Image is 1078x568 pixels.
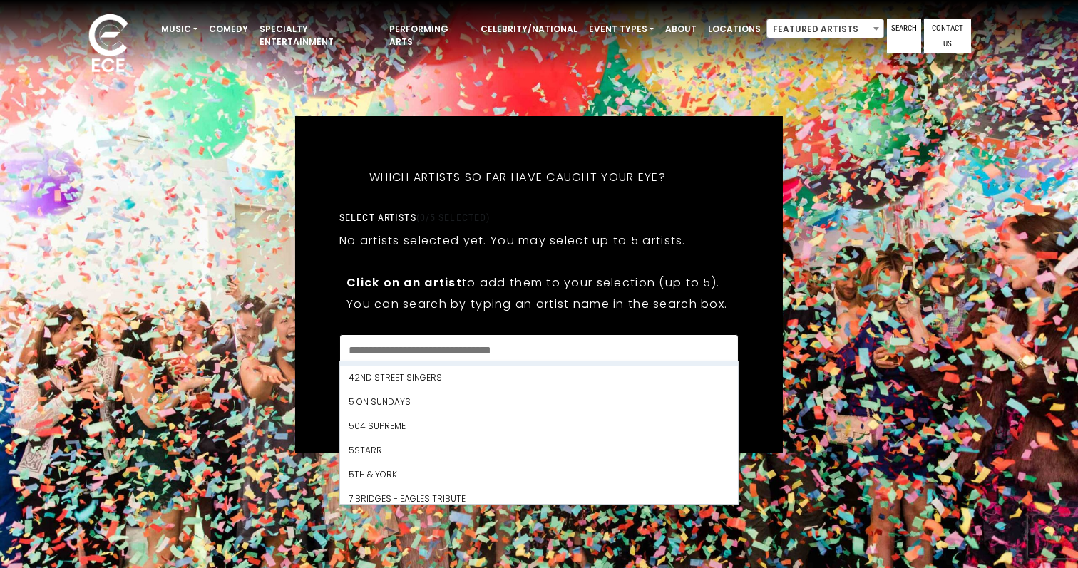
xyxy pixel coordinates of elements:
p: to add them to your selection (up to 5). [346,274,731,291]
strong: Click on an artist [346,274,462,291]
a: About [659,17,702,41]
li: 5th & York [340,463,738,487]
li: 42nd Street Singers [340,366,738,390]
li: 504 Supreme [340,414,738,438]
a: Celebrity/National [475,17,583,41]
a: Search [887,19,921,53]
label: Select artists [339,211,490,224]
p: No artists selected yet. You may select up to 5 artists. [339,232,686,249]
span: Featured Artists [766,19,884,38]
li: 5Starr [340,438,738,463]
p: You can search by typing an artist name in the search box. [346,295,731,313]
a: Locations [702,17,766,41]
li: 7 Bridges - Eagles Tribute [340,487,738,511]
li: 5 On Sundays [340,390,738,414]
h5: Which artists so far have caught your eye? [339,152,696,203]
a: Specialty Entertainment [254,17,384,54]
a: Event Types [583,17,659,41]
span: Featured Artists [767,19,883,39]
img: ece_new_logo_whitev2-1.png [73,10,144,79]
span: (0/5 selected) [416,212,491,223]
a: Contact Us [924,19,971,53]
a: Music [155,17,203,41]
a: Comedy [203,17,254,41]
textarea: Search [349,344,729,356]
a: Performing Arts [384,17,475,54]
